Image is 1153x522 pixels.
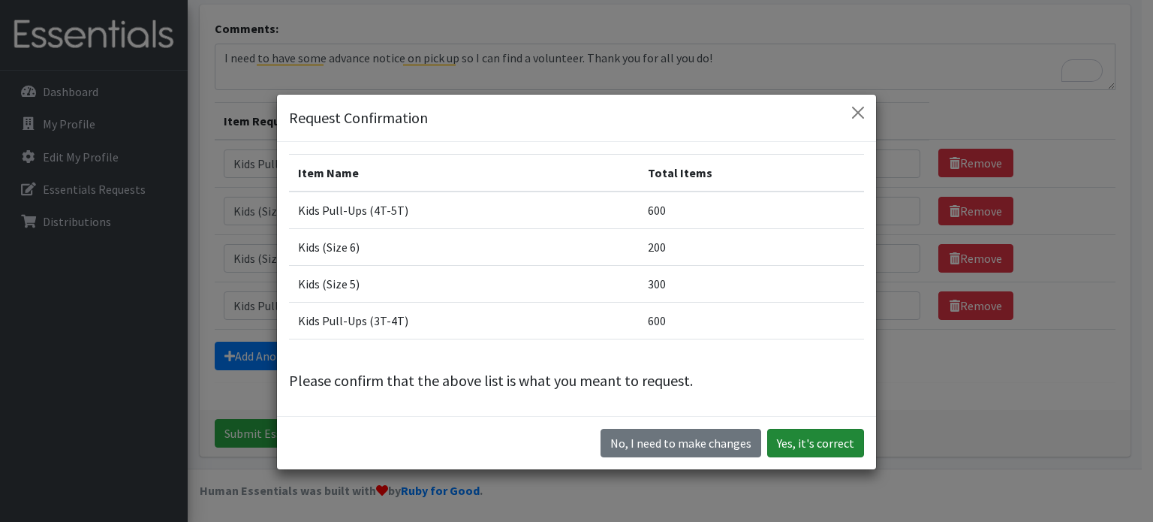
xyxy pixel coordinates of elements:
[289,107,428,129] h5: Request Confirmation
[639,155,864,192] th: Total Items
[639,266,864,303] td: 300
[289,155,639,192] th: Item Name
[289,370,864,392] p: Please confirm that the above list is what you meant to request.
[639,303,864,339] td: 600
[601,429,761,457] button: No I need to make changes
[639,192,864,229] td: 600
[846,101,870,125] button: Close
[289,303,639,339] td: Kids Pull-Ups (3T-4T)
[639,229,864,266] td: 200
[289,192,639,229] td: Kids Pull-Ups (4T-5T)
[767,429,864,457] button: Yes, it's correct
[289,266,639,303] td: Kids (Size 5)
[289,229,639,266] td: Kids (Size 6)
